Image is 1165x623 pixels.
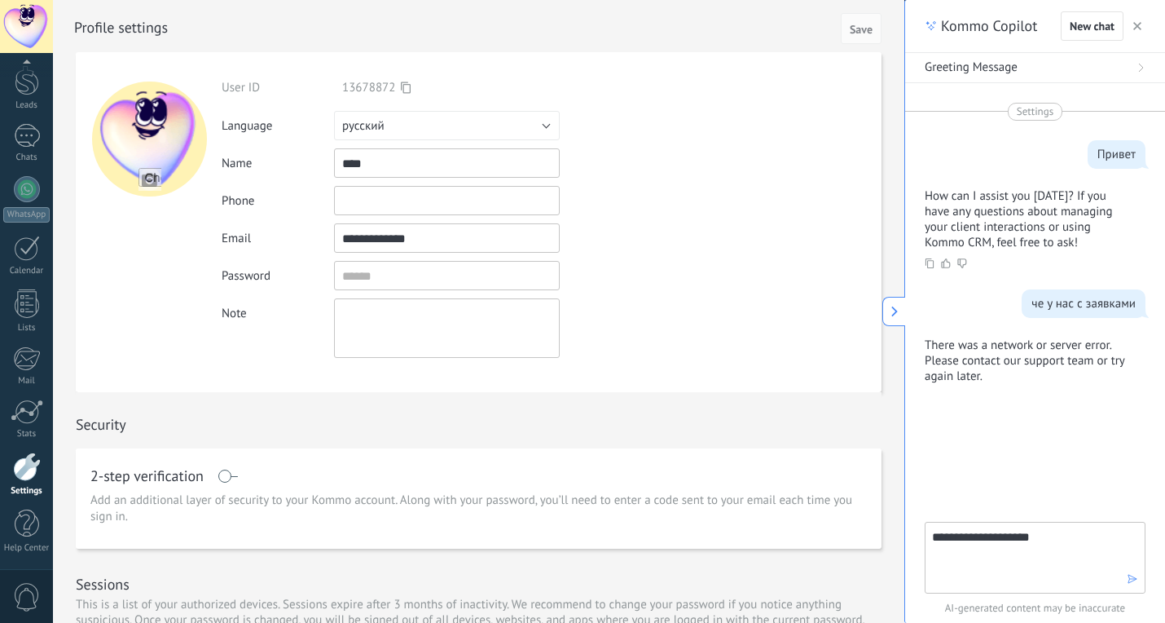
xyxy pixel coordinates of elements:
[1017,104,1053,120] span: Settings
[841,13,881,44] button: Save
[222,156,334,171] div: Name
[3,543,51,554] div: Help Center
[941,16,1037,36] span: Kommo Copilot
[1097,147,1136,162] div: Привет
[334,111,560,140] button: русский
[3,266,51,276] div: Calendar
[3,429,51,440] div: Stats
[1070,20,1114,32] span: New chat
[850,24,873,35] span: Save
[3,376,51,387] div: Mail
[1031,296,1136,311] div: че у нас с заявками
[342,80,395,95] span: 13678872
[222,298,334,321] div: Note
[76,415,126,434] h1: Security
[925,60,1018,76] span: Greeting Message
[3,207,50,223] div: WhatsApp
[3,486,51,497] div: Settings
[3,152,51,163] div: Chats
[90,493,867,525] span: Add an additional layer of security to your Kommo account. Along with your password, you’ll need ...
[3,100,51,111] div: Leads
[90,470,204,483] h1: 2-step verification
[222,193,334,209] div: Phone
[1061,11,1123,41] button: New chat
[925,600,1145,616] span: AI-generated content may be inaccurate
[905,53,1165,83] button: Greeting Message
[222,118,334,134] div: Language
[222,268,334,284] div: Password
[925,188,1126,250] p: How can I assist you [DATE]? If you have any questions about managing your client interactions or...
[222,231,334,246] div: Email
[342,118,385,134] span: русский
[925,338,1126,384] p: There was a network or server error. Please contact our support team or try again later.
[3,323,51,334] div: Lists
[76,575,130,594] h1: Sessions
[222,80,334,95] div: User ID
